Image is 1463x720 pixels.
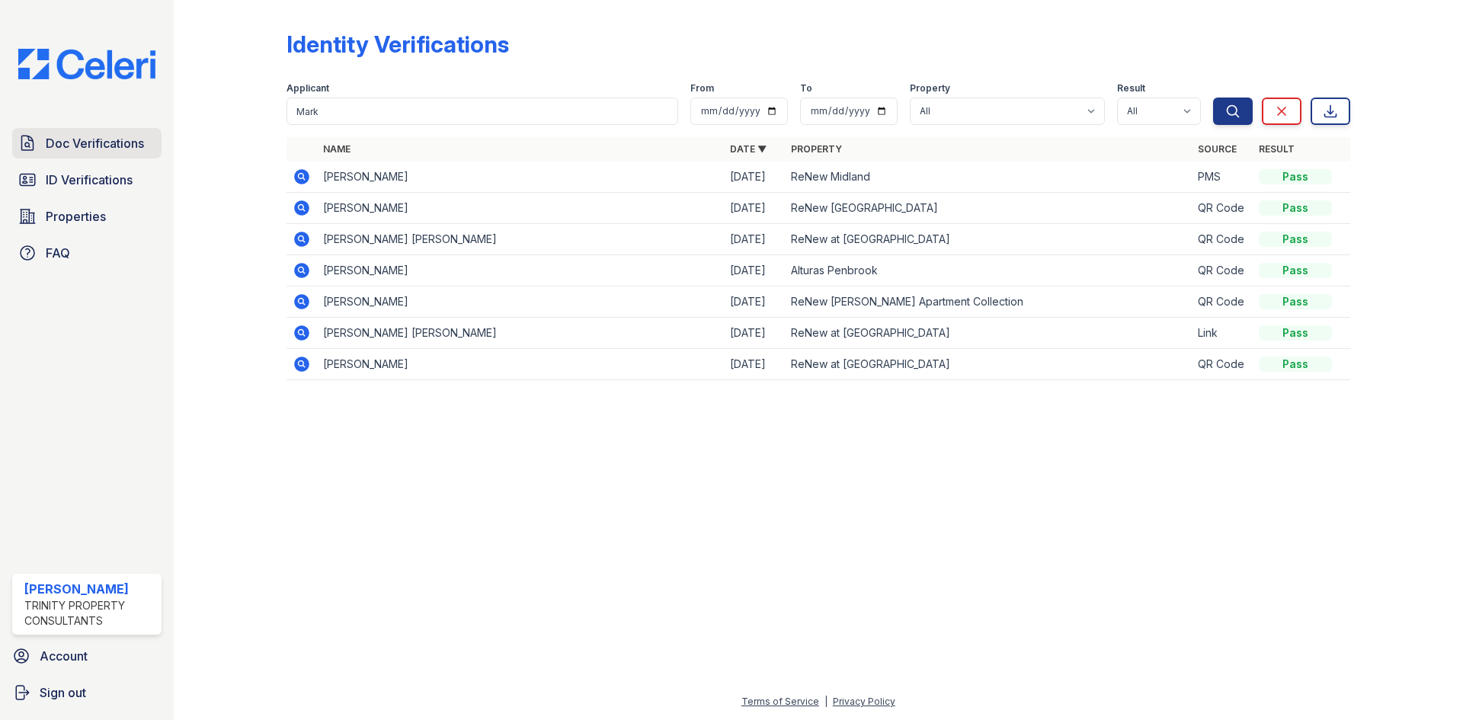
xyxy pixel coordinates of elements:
[46,134,144,152] span: Doc Verifications
[724,286,785,318] td: [DATE]
[12,165,162,195] a: ID Verifications
[724,193,785,224] td: [DATE]
[317,224,724,255] td: [PERSON_NAME] [PERSON_NAME]
[6,49,168,79] img: CE_Logo_Blue-a8612792a0a2168367f1c8372b55b34899dd931a85d93a1a3d3e32e68fde9ad4.png
[724,349,785,380] td: [DATE]
[40,647,88,665] span: Account
[1117,82,1145,94] label: Result
[12,238,162,268] a: FAQ
[785,224,1192,255] td: ReNew at [GEOGRAPHIC_DATA]
[1259,325,1332,341] div: Pass
[1259,200,1332,216] div: Pass
[741,696,819,707] a: Terms of Service
[785,318,1192,349] td: ReNew at [GEOGRAPHIC_DATA]
[46,207,106,226] span: Properties
[785,162,1192,193] td: ReNew Midland
[724,162,785,193] td: [DATE]
[1192,193,1253,224] td: QR Code
[785,349,1192,380] td: ReNew at [GEOGRAPHIC_DATA]
[1192,224,1253,255] td: QR Code
[724,255,785,286] td: [DATE]
[12,201,162,232] a: Properties
[46,244,70,262] span: FAQ
[287,98,678,125] input: Search by name or phone number
[910,82,950,94] label: Property
[785,193,1192,224] td: ReNew [GEOGRAPHIC_DATA]
[1259,143,1295,155] a: Result
[1192,286,1253,318] td: QR Code
[287,30,509,58] div: Identity Verifications
[317,318,724,349] td: [PERSON_NAME] [PERSON_NAME]
[317,162,724,193] td: [PERSON_NAME]
[1259,357,1332,372] div: Pass
[724,224,785,255] td: [DATE]
[800,82,812,94] label: To
[24,580,155,598] div: [PERSON_NAME]
[824,696,828,707] div: |
[724,318,785,349] td: [DATE]
[46,171,133,189] span: ID Verifications
[785,255,1192,286] td: Alturas Penbrook
[1259,232,1332,247] div: Pass
[24,598,155,629] div: Trinity Property Consultants
[833,696,895,707] a: Privacy Policy
[317,193,724,224] td: [PERSON_NAME]
[6,641,168,671] a: Account
[317,349,724,380] td: [PERSON_NAME]
[323,143,351,155] a: Name
[1192,318,1253,349] td: Link
[317,255,724,286] td: [PERSON_NAME]
[1259,169,1332,184] div: Pass
[690,82,714,94] label: From
[785,286,1192,318] td: ReNew [PERSON_NAME] Apartment Collection
[791,143,842,155] a: Property
[1198,143,1237,155] a: Source
[12,128,162,158] a: Doc Verifications
[287,82,329,94] label: Applicant
[6,677,168,708] a: Sign out
[1259,263,1332,278] div: Pass
[1192,162,1253,193] td: PMS
[40,683,86,702] span: Sign out
[1192,349,1253,380] td: QR Code
[1259,294,1332,309] div: Pass
[317,286,724,318] td: [PERSON_NAME]
[730,143,767,155] a: Date ▼
[1192,255,1253,286] td: QR Code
